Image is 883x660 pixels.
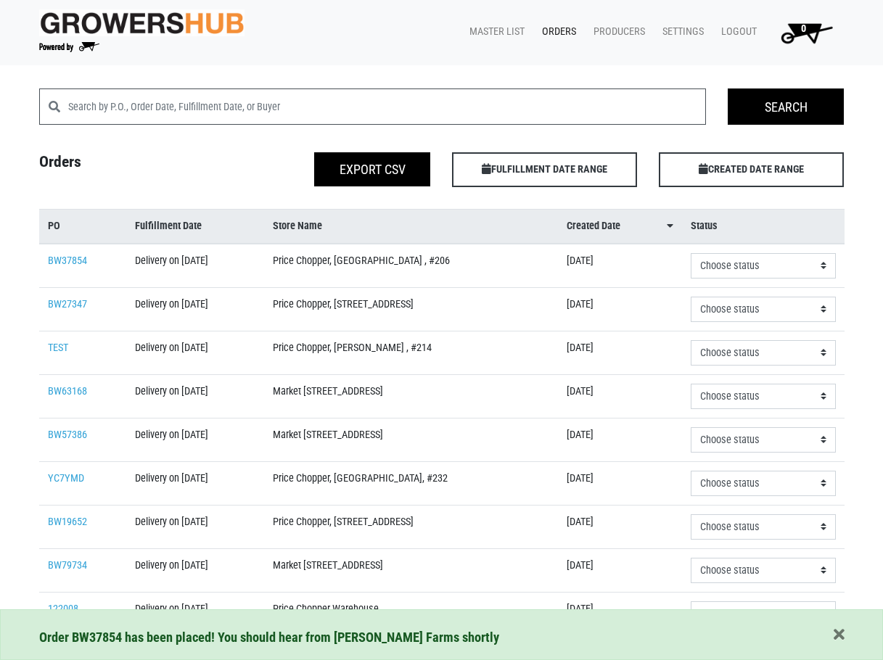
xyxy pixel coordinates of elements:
a: Store Name [273,218,549,234]
img: Powered by Big Wheelbarrow [39,42,99,52]
td: Delivery on [DATE] [126,331,263,374]
button: Export CSV [314,152,430,186]
td: [DATE] [558,244,682,288]
a: 0 [763,18,845,47]
td: Market [STREET_ADDRESS] [264,548,558,592]
td: Price Chopper, [GEOGRAPHIC_DATA], #232 [264,461,558,505]
a: 122008 [48,603,78,615]
input: Search by P.O., Order Date, Fulfillment Date, or Buyer [68,88,707,125]
td: [DATE] [558,331,682,374]
td: Market [STREET_ADDRESS] [264,374,558,418]
td: [DATE] [558,418,682,461]
td: [DATE] [558,461,682,505]
a: Orders [530,18,582,46]
td: Price Chopper, [STREET_ADDRESS] [264,505,558,548]
td: Delivery on [DATE] [126,592,263,635]
span: Created Date [567,218,620,234]
span: 0 [801,22,806,35]
a: BW37854 [48,255,87,267]
td: [DATE] [558,374,682,418]
td: Delivery on [DATE] [126,505,263,548]
span: PO [48,218,60,234]
td: Delivery on [DATE] [126,461,263,505]
td: Delivery on [DATE] [126,244,263,288]
a: Producers [582,18,651,46]
div: Order BW37854 has been placed! You should hear from [PERSON_NAME] Farms shortly [39,627,845,648]
td: Price Chopper, [STREET_ADDRESS] [264,287,558,331]
img: Cart [774,18,839,47]
a: YC7YMD [48,472,84,484]
a: BW19652 [48,516,87,528]
img: original-fc7597fdc6adbb9d0e2ae620e786d1a2.jpg [39,9,245,36]
a: BW63168 [48,385,87,397]
input: Search [728,88,844,125]
td: Price Chopper, [GEOGRAPHIC_DATA] , #206 [264,244,558,288]
td: [DATE] [558,505,682,548]
td: Delivery on [DATE] [126,287,263,331]
a: Fulfillment Date [135,218,255,234]
a: PO [48,218,118,234]
td: Price Chopper, [PERSON_NAME] , #214 [264,331,558,374]
a: BW79734 [48,559,87,572]
span: Status [691,218,718,234]
span: Fulfillment Date [135,218,202,234]
td: Market [STREET_ADDRESS] [264,418,558,461]
td: [DATE] [558,548,682,592]
td: Delivery on [DATE] [126,374,263,418]
h4: Orders [28,152,235,181]
td: Price Chopper Warehouse [264,592,558,635]
a: Created Date [567,218,673,234]
a: Logout [710,18,763,46]
a: BW27347 [48,298,87,310]
td: [DATE] [558,287,682,331]
a: Status [691,218,836,234]
span: CREATED DATE RANGE [659,152,844,187]
a: Master List [458,18,530,46]
a: BW57386 [48,429,87,441]
span: Store Name [273,218,322,234]
a: TEST [48,342,68,354]
td: Delivery on [DATE] [126,548,263,592]
a: Settings [651,18,710,46]
td: [DATE] [558,592,682,635]
span: FULFILLMENT DATE RANGE [452,152,637,187]
td: Delivery on [DATE] [126,418,263,461]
